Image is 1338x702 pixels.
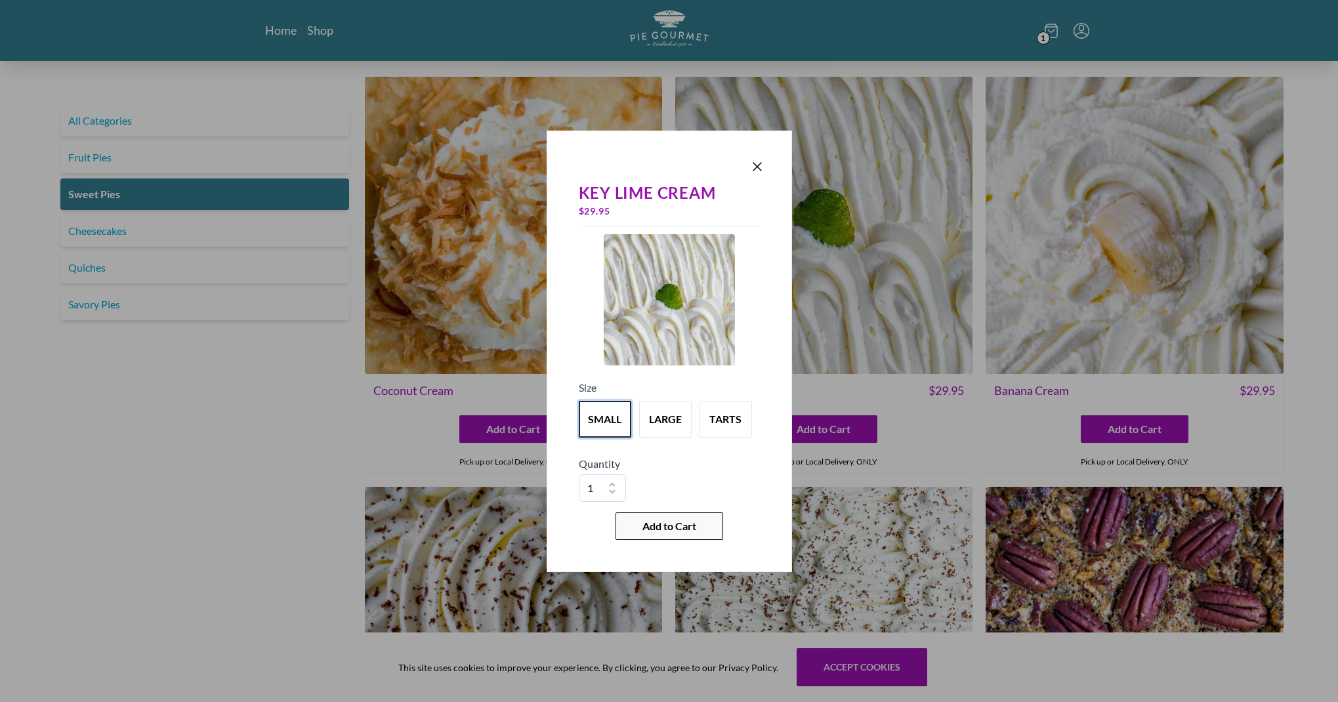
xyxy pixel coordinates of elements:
[749,159,765,175] button: Close panel
[616,512,723,540] button: Add to Cart
[700,401,752,438] button: Variant Swatch
[639,401,692,438] button: Variant Swatch
[579,380,760,396] h5: Size
[579,401,631,438] button: Variant Swatch
[604,234,735,369] a: Product Image
[579,202,760,220] div: $ 29.95
[604,234,735,365] img: Product Image
[642,518,696,534] span: Add to Cart
[579,184,760,202] div: Key Lime Cream
[579,456,760,472] h5: Quantity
